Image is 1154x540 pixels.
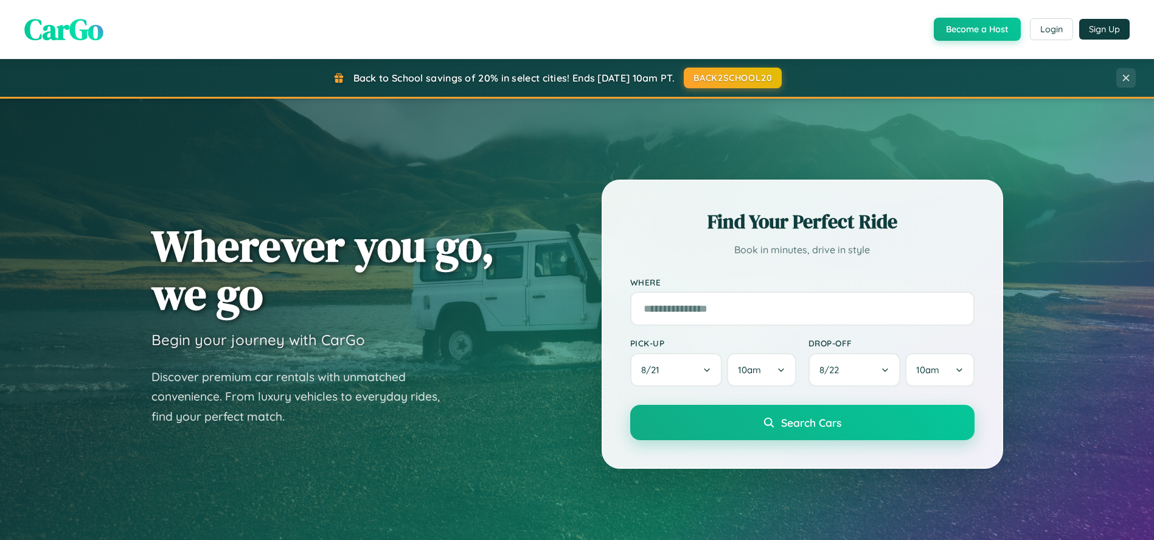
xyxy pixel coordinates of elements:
[630,208,975,235] h2: Find Your Perfect Ride
[24,9,103,49] span: CarGo
[781,416,841,429] span: Search Cars
[630,405,975,440] button: Search Cars
[151,331,365,349] h3: Begin your journey with CarGo
[727,353,796,387] button: 10am
[630,241,975,259] p: Book in minutes, drive in style
[630,338,796,348] label: Pick-up
[641,364,666,376] span: 8 / 21
[353,72,675,84] span: Back to School savings of 20% in select cities! Ends [DATE] 10am PT.
[151,222,495,318] h1: Wherever you go, we go
[934,18,1021,41] button: Become a Host
[1079,19,1130,40] button: Sign Up
[808,353,901,387] button: 8/22
[819,364,845,376] span: 8 / 22
[630,276,975,287] label: Where
[630,353,723,387] button: 8/21
[916,364,939,376] span: 10am
[738,364,761,376] span: 10am
[905,353,974,387] button: 10am
[684,68,782,88] button: BACK2SCHOOL20
[151,367,456,427] p: Discover premium car rentals with unmatched convenience. From luxury vehicles to everyday rides, ...
[1030,18,1073,40] button: Login
[808,338,975,348] label: Drop-off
